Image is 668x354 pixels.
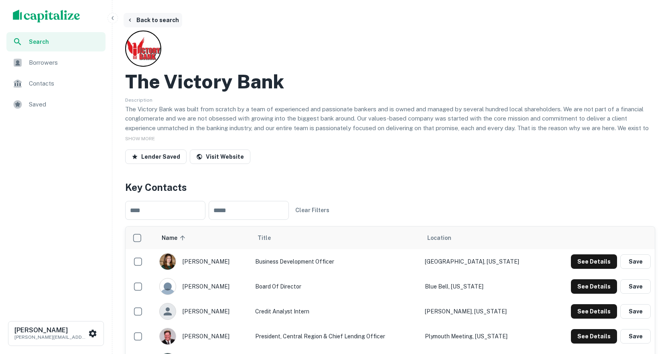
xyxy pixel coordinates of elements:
[427,233,451,243] span: Location
[125,70,284,93] h2: The Victory Bank
[421,249,546,274] td: [GEOGRAPHIC_DATA], [US_STATE]
[251,324,421,349] td: President, Central Region & Chief Lending Officer
[159,278,248,295] div: [PERSON_NAME]
[29,79,101,88] span: Contacts
[628,290,668,328] iframe: Chat Widget
[160,254,176,270] img: 1639153906075
[421,227,546,249] th: Location
[6,95,106,114] a: Saved
[421,299,546,324] td: [PERSON_NAME], [US_STATE]
[125,97,152,103] span: Description
[251,227,421,249] th: Title
[571,279,617,294] button: See Details
[125,136,155,141] span: SHOW MORE
[190,149,250,164] a: Visit Website
[159,328,248,345] div: [PERSON_NAME]
[620,329,651,344] button: Save
[6,74,106,93] a: Contacts
[620,304,651,319] button: Save
[421,274,546,299] td: Blue Bell, [US_STATE]
[258,233,281,243] span: Title
[292,203,333,217] button: Clear Filters
[6,32,106,51] a: Search
[155,227,252,249] th: Name
[620,279,651,294] button: Save
[125,180,655,194] h4: Key Contacts
[160,278,176,295] img: 9c8pery4andzj6ohjkjp54ma2
[159,253,248,270] div: [PERSON_NAME]
[251,274,421,299] td: Board of Director
[8,321,104,346] button: [PERSON_NAME][PERSON_NAME][EMAIL_ADDRESS][PERSON_NAME][DOMAIN_NAME]
[29,100,101,109] span: Saved
[160,328,176,344] img: 1516302275575
[251,249,421,274] td: Business Development Officer
[14,334,87,341] p: [PERSON_NAME][EMAIL_ADDRESS][PERSON_NAME][DOMAIN_NAME]
[125,104,655,152] p: The Victory Bank was built from scratch by a team of experienced and passionate bankers and is ow...
[162,233,188,243] span: Name
[159,303,248,320] div: [PERSON_NAME]
[13,10,80,23] img: capitalize-logo.png
[620,254,651,269] button: Save
[571,304,617,319] button: See Details
[251,299,421,324] td: Credit Analyst Intern
[14,327,87,334] h6: [PERSON_NAME]
[125,149,187,164] button: Lender Saved
[29,58,101,68] span: Borrowers
[29,37,101,46] span: Search
[571,329,617,344] button: See Details
[124,13,182,27] button: Back to search
[571,254,617,269] button: See Details
[6,53,106,72] a: Borrowers
[421,324,546,349] td: Plymouth Meeting, [US_STATE]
